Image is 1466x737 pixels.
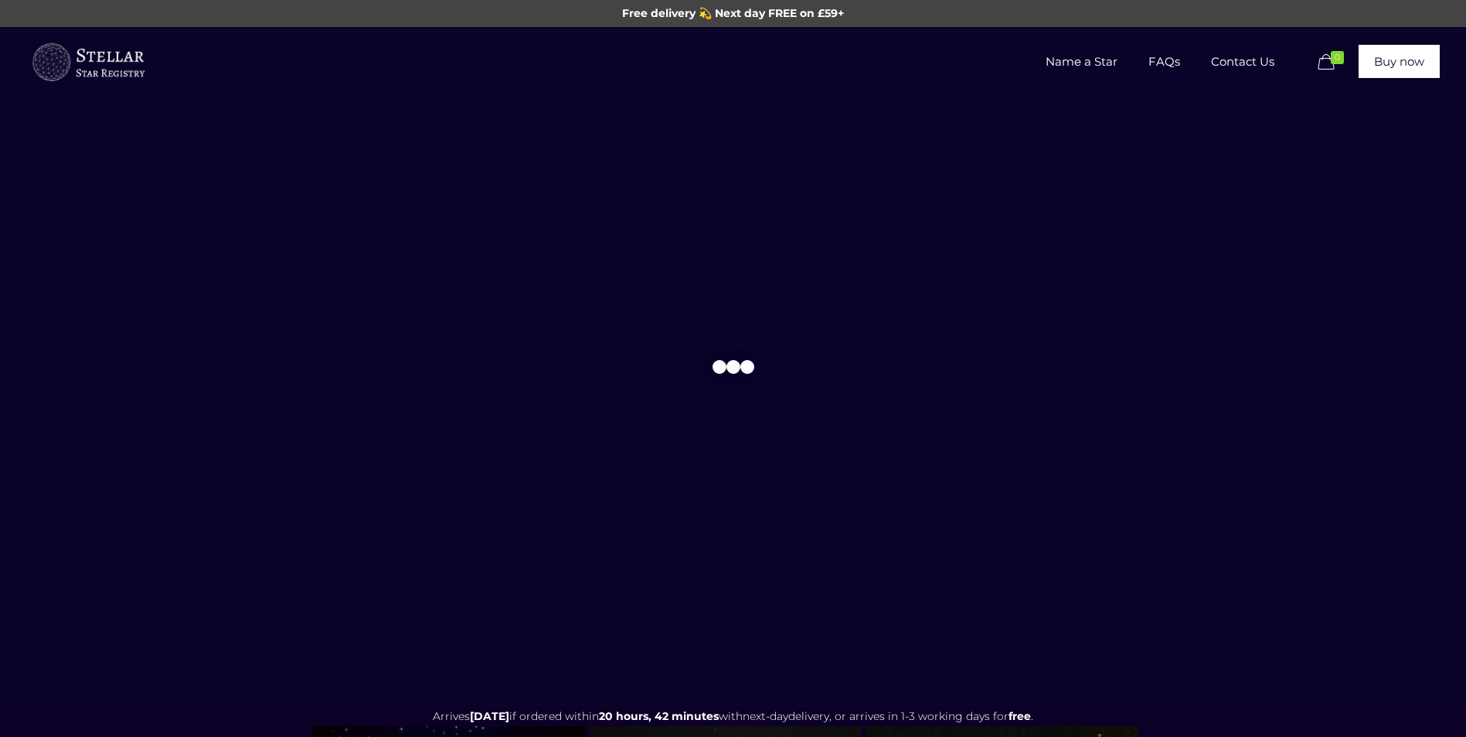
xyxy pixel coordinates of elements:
[599,709,719,723] span: 20 hours, 42 minutes
[1030,27,1133,97] a: Name a Star
[433,709,1033,723] span: Arrives if ordered within with delivery, or arrives in 1-3 working days for .
[1359,45,1440,78] a: Buy now
[1030,39,1133,85] span: Name a Star
[1196,27,1290,97] a: Contact Us
[1009,709,1031,723] b: free
[30,39,146,86] img: buyastar-logo-transparent
[30,27,146,97] a: Buy a Star
[743,709,788,723] span: next-day
[1331,51,1344,64] span: 0
[470,709,509,723] span: [DATE]
[1196,39,1290,85] span: Contact Us
[622,6,844,20] span: Free delivery 💫 Next day FREE on £59+
[1133,39,1196,85] span: FAQs
[1133,27,1196,97] a: FAQs
[1314,53,1351,72] a: 0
